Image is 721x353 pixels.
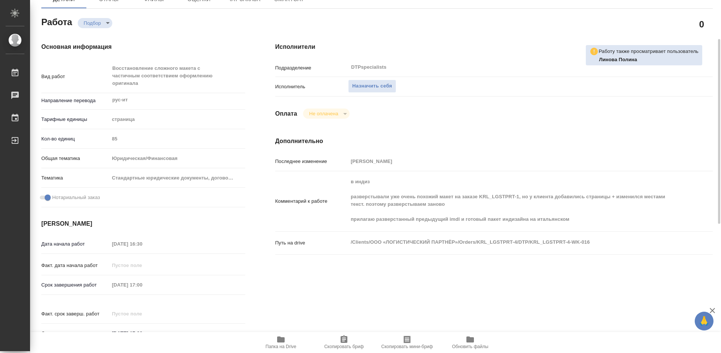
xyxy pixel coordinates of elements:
[41,97,109,104] p: Направление перевода
[109,113,245,126] div: страница
[348,175,676,226] textarea: в индиз разверстывали уже очень похожий макет на заказе KRL_LGSTPRT-1, но у клиента добавились ст...
[81,20,103,26] button: Подбор
[275,42,713,51] h4: Исполнители
[348,236,676,249] textarea: /Clients/ООО «ЛОГИСТИЧЕСКИЙ ПАРТНЁР»/Orders/KRL_LGSTPRT-4/DTP/KRL_LGSTPRT-4-WK-016
[109,238,175,249] input: Пустое поле
[275,239,348,247] p: Путь на drive
[599,48,698,55] p: Работу также просматривает пользователь
[376,332,439,353] button: Скопировать мини-бриф
[109,279,175,290] input: Пустое поле
[275,64,348,72] p: Подразделение
[275,198,348,205] p: Комментарий к работе
[41,240,109,248] p: Дата начала работ
[275,109,297,118] h4: Оплата
[41,155,109,162] p: Общая тематика
[52,194,100,201] span: Нотариальный заказ
[109,133,245,144] input: Пустое поле
[41,330,109,337] p: Срок завершения услуги
[698,313,710,329] span: 🙏
[275,83,348,91] p: Исполнитель
[41,42,245,51] h4: Основная информация
[307,110,340,117] button: Не оплачена
[109,152,245,165] div: Юридическая/Финансовая
[303,109,349,119] div: Подбор
[439,332,502,353] button: Обновить файлы
[324,344,364,349] span: Скопировать бриф
[109,308,175,319] input: Пустое поле
[699,18,704,30] h2: 0
[249,332,312,353] button: Папка на Drive
[599,57,637,62] b: Линова Полина
[452,344,489,349] span: Обновить файлы
[41,262,109,269] p: Факт. дата начала работ
[41,15,72,28] h2: Работа
[352,82,392,91] span: Назначить себя
[41,219,245,228] h4: [PERSON_NAME]
[41,281,109,289] p: Срок завершения работ
[41,116,109,123] p: Тарифные единицы
[275,137,713,146] h4: Дополнительно
[275,158,348,165] p: Последнее изменение
[381,344,433,349] span: Скопировать мини-бриф
[41,174,109,182] p: Тематика
[41,73,109,80] p: Вид работ
[109,260,175,271] input: Пустое поле
[109,172,245,184] div: Стандартные юридические документы, договоры, уставы
[109,328,175,339] input: ✎ Введи что-нибудь
[348,80,396,93] button: Назначить себя
[265,344,296,349] span: Папка на Drive
[599,56,698,63] p: Линова Полина
[348,156,676,167] input: Пустое поле
[41,310,109,318] p: Факт. срок заверш. работ
[41,135,109,143] p: Кол-во единиц
[695,312,713,330] button: 🙏
[78,18,112,28] div: Подбор
[312,332,376,353] button: Скопировать бриф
